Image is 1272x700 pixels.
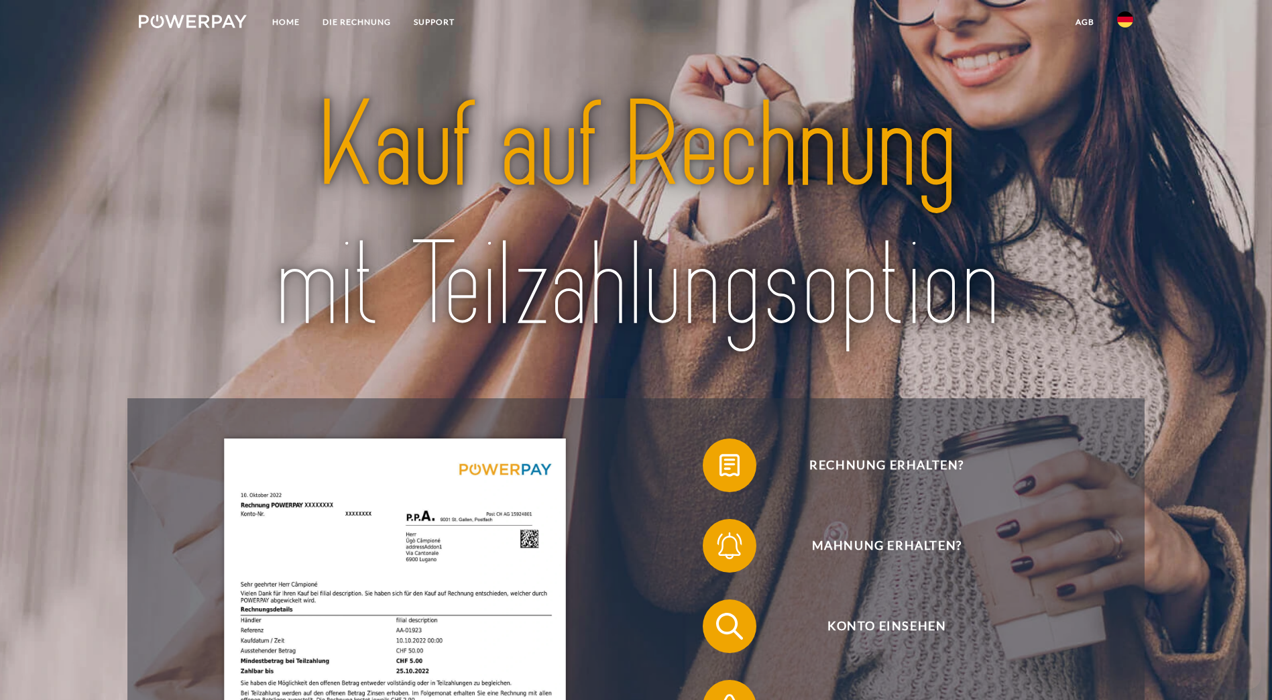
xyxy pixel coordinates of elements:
[261,10,311,34] a: Home
[703,439,1051,492] button: Rechnung erhalten?
[713,449,746,482] img: qb_bill.svg
[703,599,1051,653] button: Konto einsehen
[188,70,1084,362] img: title-powerpay_de.svg
[1218,646,1261,689] iframe: Schaltfläche zum Öffnen des Messaging-Fensters
[703,519,1051,573] button: Mahnung erhalten?
[311,10,402,34] a: DIE RECHNUNG
[722,519,1051,573] span: Mahnung erhalten?
[139,15,247,28] img: logo-powerpay-white.svg
[1064,10,1106,34] a: agb
[713,529,746,563] img: qb_bell.svg
[1117,11,1133,27] img: de
[722,439,1051,492] span: Rechnung erhalten?
[402,10,466,34] a: SUPPORT
[713,609,746,643] img: qb_search.svg
[722,599,1051,653] span: Konto einsehen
